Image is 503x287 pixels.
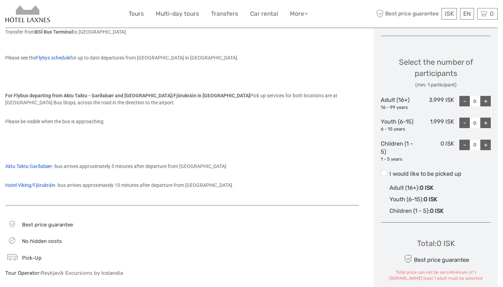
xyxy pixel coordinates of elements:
span: 0 [489,10,495,17]
span: - bus arrives approximately 10 minutes after departure from [GEOGRAPHIC_DATA] [55,182,232,188]
div: - [459,96,470,106]
span: Youth (6-15) : [389,196,424,203]
span: Children (1 - 5) : [389,208,430,214]
span: Adult (16+) : [389,184,420,191]
span: No hidden costs [22,238,62,244]
span: Best price guarantee [22,222,73,228]
a: Transfers [211,9,238,19]
div: + [480,118,491,128]
span: Please see the [5,55,36,61]
div: + [480,140,491,150]
a: Flybys schedule [36,55,70,61]
span: Best price guarantee [375,8,440,20]
span: 0 ISK [430,208,444,214]
span: ISK [445,10,454,17]
div: Select the number of participants [381,57,491,89]
a: More [290,9,308,19]
div: 16 - 99 years [381,104,417,111]
div: - [459,118,470,128]
p: We're away right now. Please check back later! [10,12,79,18]
span: Transfer from [5,29,35,35]
a: Tours [129,9,144,19]
div: (min. 1 participant) [381,82,491,89]
span: to [GEOGRAPHIC_DATA]. [73,29,127,35]
span: 0 ISK [420,184,433,191]
div: Total price can not be zero.Minimum of 1 [DOMAIN_NAME] least 1 adult must be selected [381,269,491,281]
div: Tour Operator: [5,269,175,277]
div: 0 ISK [417,140,454,163]
div: Youth (6-15) [381,118,417,132]
div: 3.999 ISK [417,96,454,111]
span: - bus arrives approximately 5 minutes after departure from [GEOGRAPHIC_DATA] [52,163,226,169]
img: 653-b5268f4b-db9b-4810-b113-e60007b829f7_logo_small.jpg [5,5,50,22]
span: Pick up services for both locations are at [GEOGRAPHIC_DATA] Bus Stops, across the road in the di... [5,93,338,105]
button: Open LiveChat chat widget [80,11,89,19]
span: for up to date departures from [GEOGRAPHIC_DATA] in [GEOGRAPHIC_DATA]. [70,55,239,61]
div: 1.999 ISK [417,118,454,132]
a: Hotel Víking/Fjörukráin [5,182,55,188]
a: Aktu Taktu Garðabær [5,163,52,169]
span: For Flybus departing from Aktu Taktu - Garðabær and [GEOGRAPHIC_DATA]/Fjörukráin in [GEOGRAPHIC_D... [5,93,250,98]
span: 0 ISK [424,196,437,203]
div: - [459,140,470,150]
a: Reykjavik Excursions by Icelandia [41,270,123,276]
a: Car rental [250,9,278,19]
span: Please be visible when the bus is approaching. [5,119,105,124]
div: + [480,96,491,106]
div: 6 - 15 years [381,126,417,133]
div: Children (1 - 5) [381,140,417,163]
div: Total : 0 ISK [417,238,455,249]
div: Adult (16+) [381,96,417,111]
div: 1 - 5 years [381,156,417,163]
span: BSÍ Bus Terminal [35,29,73,35]
label: I would like to be picked up [381,170,491,178]
a: Multi-day tours [156,9,199,19]
span: Pick-Up [22,255,42,261]
div: Best price guarantee [402,253,469,265]
div: EN [460,8,474,20]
